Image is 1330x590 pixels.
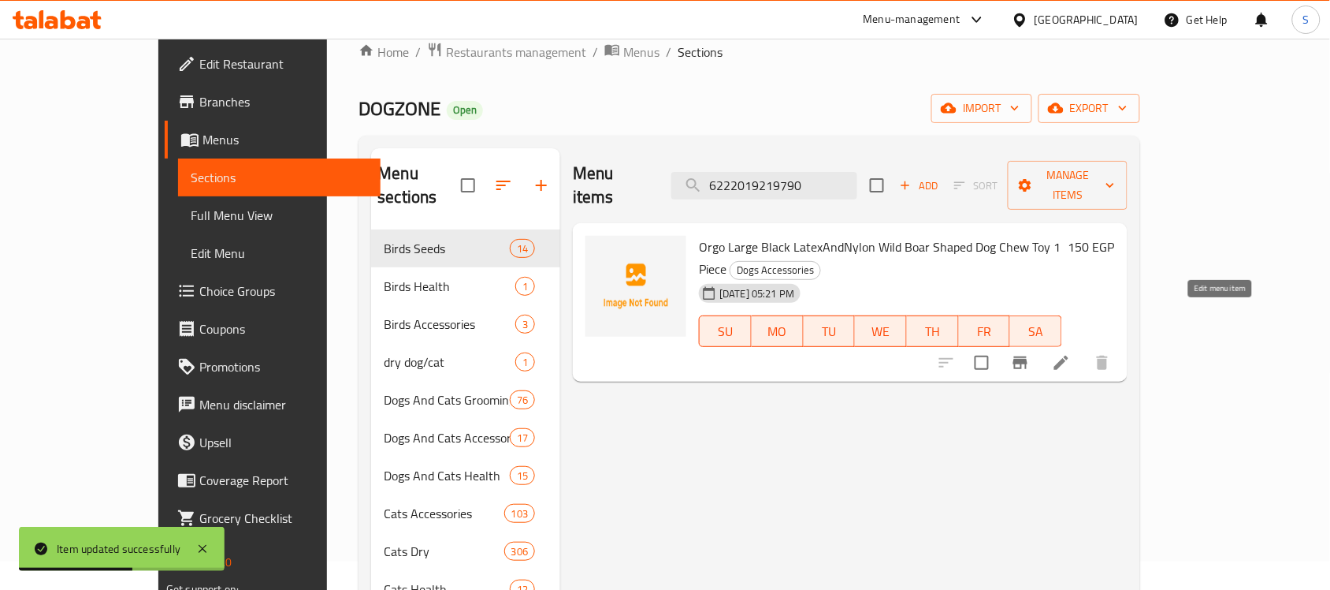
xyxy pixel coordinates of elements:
div: Dogs And Cats Grooming76 [371,381,560,419]
span: Sections [678,43,723,62]
span: Manage items [1020,166,1115,205]
span: import [944,99,1020,118]
a: Menus [165,121,381,159]
span: FR [965,320,1005,343]
a: Home [359,43,409,62]
span: Promotions [199,357,368,376]
span: S [1303,11,1310,28]
span: 103 [505,506,534,521]
span: Dogs And Cats Health [384,466,510,485]
h2: Menu sections [377,162,461,209]
span: Dogs And Cats Accessories [384,428,510,447]
span: 1 [516,279,534,294]
span: TU [810,320,849,343]
a: Edit Menu [178,234,381,272]
span: 14 [511,241,534,256]
span: Edit Restaurant [199,54,368,73]
span: Menu disclaimer [199,395,368,414]
div: items [515,353,535,372]
div: items [504,542,535,561]
a: Promotions [165,348,381,386]
div: items [510,428,535,447]
button: export [1038,94,1140,123]
a: Grocery Checklist [165,499,381,537]
span: export [1051,99,1128,118]
span: Menus [623,43,659,62]
span: Select section first [944,174,1008,198]
div: Birds Accessories [384,315,515,334]
span: Dogs Accessories [730,261,820,279]
button: TH [907,316,959,347]
span: 1 [516,355,534,370]
a: Sections [178,159,381,196]
div: Dogs And Cats Health15 [371,457,560,495]
div: items [515,315,535,334]
span: Menus [202,130,368,149]
a: Branches [165,83,381,121]
span: TH [913,320,953,343]
div: items [515,277,535,296]
span: Orgo Large Black LatexAndNylon Wild Boar Shaped Dog Chew Toy 1 Piece [699,235,1061,281]
button: Branch-specific-item [1001,344,1039,382]
span: Open [447,103,483,117]
li: / [666,43,671,62]
button: WE [855,316,907,347]
span: Full Menu View [191,206,368,225]
span: Select all sections [451,169,485,202]
span: dry dog/cat [384,353,515,372]
a: Choice Groups [165,272,381,310]
span: Birds Seeds [384,239,510,258]
button: FR [959,316,1011,347]
button: import [931,94,1032,123]
h6: 150 EGP [1068,236,1115,258]
li: / [593,43,598,62]
span: Branches [199,92,368,111]
span: SU [706,320,745,343]
div: Birds Seeds14 [371,230,560,267]
a: Edit Restaurant [165,45,381,83]
a: Restaurants management [427,42,586,62]
li: / [415,43,421,62]
span: Choice Groups [199,282,368,301]
span: Sections [191,168,368,187]
span: Add item [893,174,944,198]
span: Dogs And Cats Grooming [384,390,510,409]
a: Full Menu View [178,196,381,234]
div: items [510,466,535,485]
span: Birds Health [384,277,515,296]
span: Upsell [199,433,368,452]
span: Select to update [965,346,998,379]
div: Menu-management [864,10,960,29]
button: MO [752,316,804,347]
div: Cats Accessories103 [371,495,560,532]
span: 76 [511,393,534,408]
span: Cats Accessories [384,504,503,523]
span: Sort sections [485,166,522,204]
span: Coverage Report [199,471,368,490]
span: Add [897,177,940,195]
div: Birds Health1 [371,267,560,305]
div: Open [447,101,483,120]
div: Cats Dry306 [371,532,560,570]
span: [DATE] 05:21 PM [713,286,801,301]
span: Select section [860,169,893,202]
div: items [510,239,535,258]
img: Orgo Large Black LatexAndNylon Wild Boar Shaped Dog Chew Toy 1 Piece [585,236,686,337]
span: DOGZONE [359,91,440,126]
div: items [504,504,535,523]
div: Cats Dry [384,542,503,561]
a: Coverage Report [165,461,381,499]
button: Manage items [1008,161,1128,210]
span: WE [861,320,901,343]
h2: Menu items [573,162,652,209]
div: Dogs Accessories [730,261,821,280]
span: Grocery Checklist [199,509,368,528]
nav: breadcrumb [359,42,1140,62]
